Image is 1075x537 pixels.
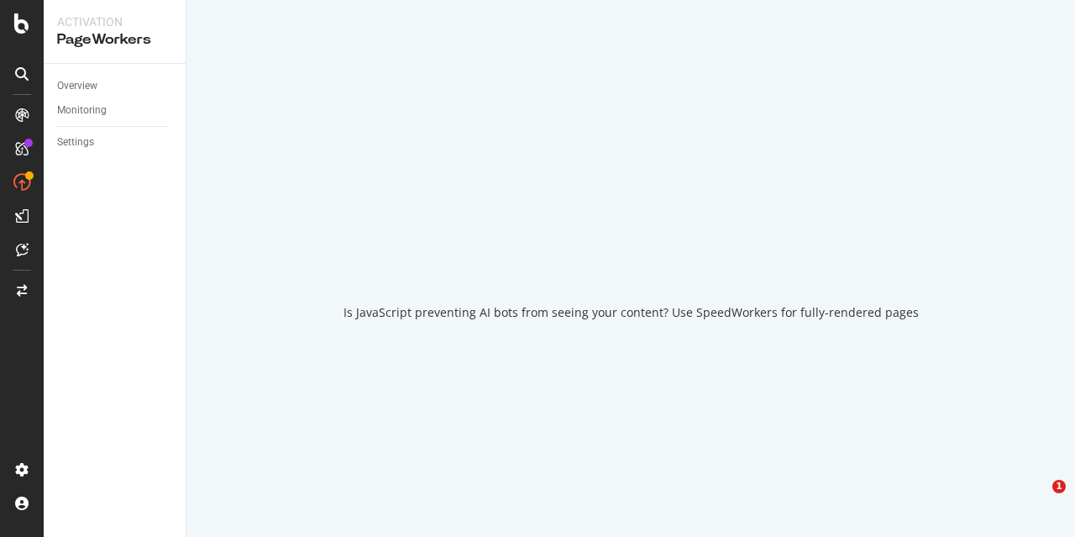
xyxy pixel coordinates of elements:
[57,13,172,30] div: Activation
[570,217,691,277] div: animation
[57,134,174,151] a: Settings
[57,102,107,119] div: Monitoring
[1018,480,1058,520] iframe: Intercom live chat
[57,77,97,95] div: Overview
[1052,480,1066,493] span: 1
[57,134,94,151] div: Settings
[57,77,174,95] a: Overview
[343,304,919,321] div: Is JavaScript preventing AI bots from seeing your content? Use SpeedWorkers for fully-rendered pages
[57,30,172,50] div: PageWorkers
[57,102,174,119] a: Monitoring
